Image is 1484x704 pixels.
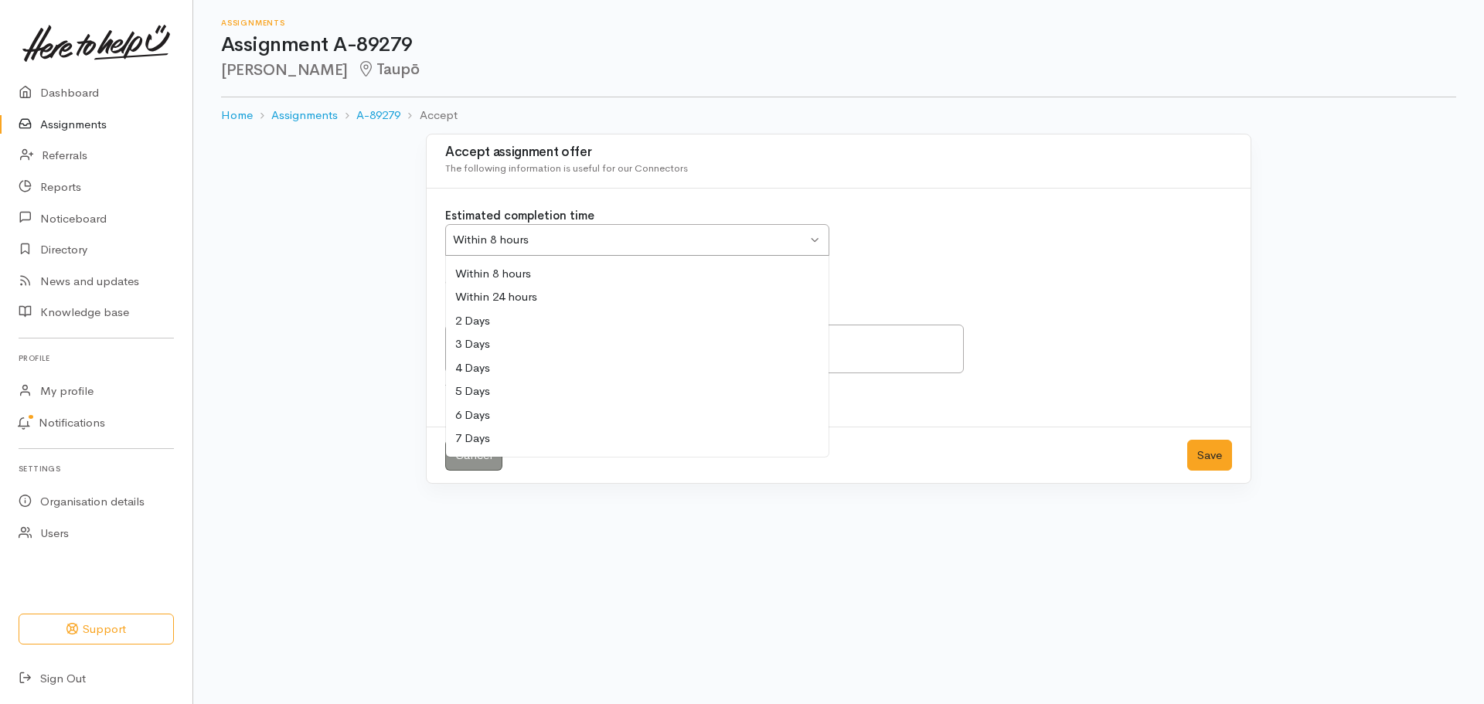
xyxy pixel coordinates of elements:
div: 3 Days [446,332,829,356]
li: Accept [400,107,457,124]
h6: Settings [19,458,174,479]
h6: Profile [19,348,174,369]
label: Estimated completion time [445,207,594,225]
h1: Assignment A-89279 [221,34,1456,56]
span: Taupō [357,60,420,79]
nav: breadcrumb [221,97,1456,134]
div: 6 Days [446,403,829,427]
div: 7 Days [446,427,829,451]
div: Within 24 hours [446,285,829,309]
div: Within 8 hours [446,262,829,286]
div: 5 Days [446,379,829,403]
span: The following information is useful for our Connectors [445,162,688,175]
div: 2 Days [446,309,829,333]
div: 4 Days [446,356,829,380]
button: Support [19,614,174,645]
a: A-89279 [356,107,400,124]
div: Within 8 hours [453,231,807,249]
h3: Accept assignment offer [445,145,1232,160]
h6: Assignments [221,19,1456,27]
a: Assignments [271,107,338,124]
button: Save [1187,440,1232,471]
a: Home [221,107,253,124]
h2: [PERSON_NAME] [221,61,1456,79]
